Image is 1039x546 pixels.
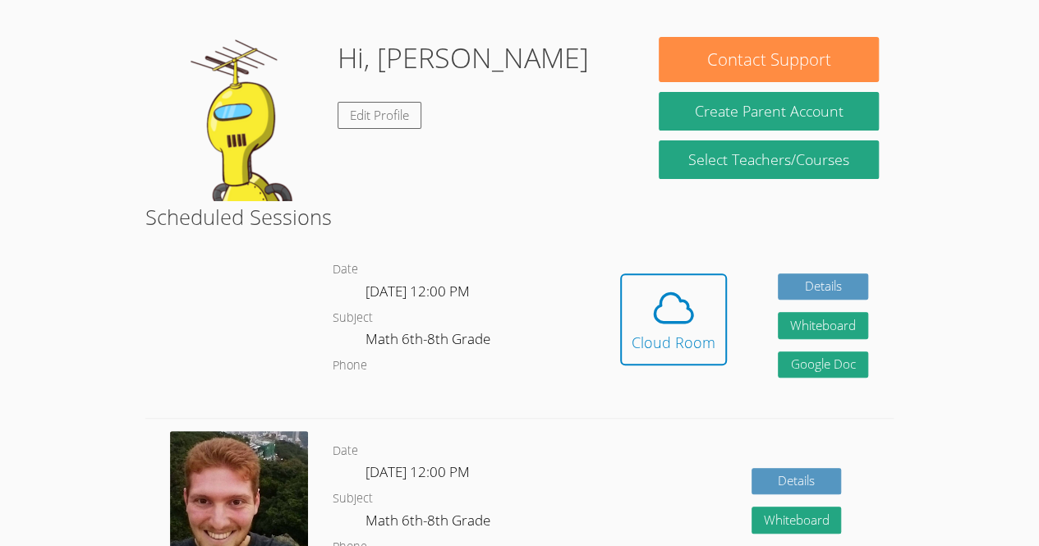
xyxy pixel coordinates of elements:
[333,259,358,280] dt: Date
[659,92,878,131] button: Create Parent Account
[333,441,358,461] dt: Date
[338,37,589,79] h1: Hi, [PERSON_NAME]
[752,468,842,495] a: Details
[752,507,842,534] button: Whiteboard
[145,201,894,232] h2: Scheduled Sessions
[333,356,367,376] dt: Phone
[620,273,727,365] button: Cloud Room
[365,462,470,481] span: [DATE] 12:00 PM
[659,140,878,179] a: Select Teachers/Courses
[333,308,373,328] dt: Subject
[365,509,494,537] dd: Math 6th-8th Grade
[338,102,421,129] a: Edit Profile
[365,282,470,301] span: [DATE] 12:00 PM
[659,37,878,82] button: Contact Support
[632,331,715,354] div: Cloud Room
[778,273,868,301] a: Details
[778,312,868,339] button: Whiteboard
[365,328,494,356] dd: Math 6th-8th Grade
[160,37,324,201] img: default.png
[333,489,373,509] dt: Subject
[778,351,868,379] a: Google Doc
